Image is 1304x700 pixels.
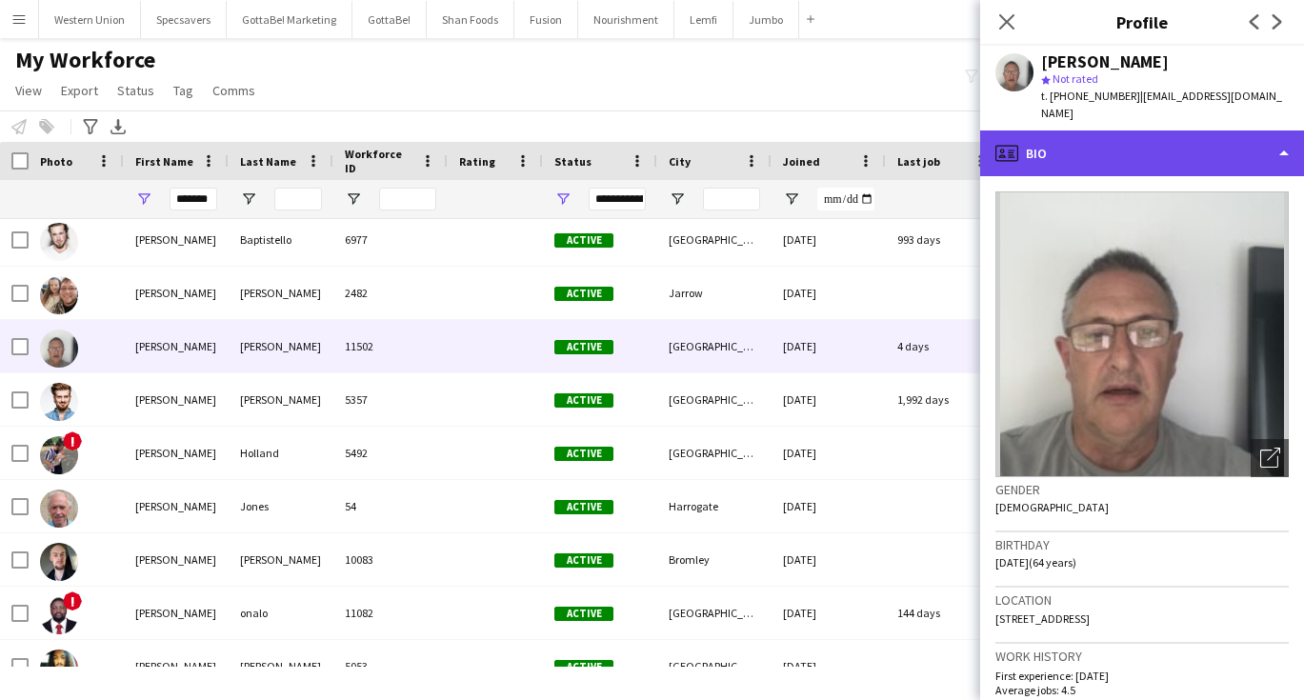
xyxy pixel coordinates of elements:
[40,330,78,368] img: Michael Francis
[124,373,229,426] div: [PERSON_NAME]
[333,480,448,532] div: 54
[53,78,106,103] a: Export
[995,669,1289,683] p: First experience: [DATE]
[124,213,229,266] div: [PERSON_NAME]
[1251,439,1289,477] div: Open photos pop-in
[333,213,448,266] div: 6977
[124,267,229,319] div: [PERSON_NAME]
[995,191,1289,477] img: Crew avatar or photo
[229,373,333,426] div: [PERSON_NAME]
[657,320,772,372] div: [GEOGRAPHIC_DATA]
[669,190,686,208] button: Open Filter Menu
[554,607,613,621] span: Active
[554,553,613,568] span: Active
[995,481,1289,498] h3: Gender
[703,188,760,210] input: City Filter Input
[40,383,78,421] img: Michael Gonsalves
[772,373,886,426] div: [DATE]
[980,130,1304,176] div: Bio
[333,267,448,319] div: 2482
[40,650,78,688] img: Michael Reich
[554,154,592,169] span: Status
[772,320,886,372] div: [DATE]
[110,78,162,103] a: Status
[554,660,613,674] span: Active
[173,82,193,99] span: Tag
[783,154,820,169] span: Joined
[817,188,874,210] input: Joined Filter Input
[554,190,572,208] button: Open Filter Menu
[379,188,436,210] input: Workforce ID Filter Input
[40,543,78,581] img: Michael Keyte
[40,154,72,169] span: Photo
[657,587,772,639] div: [GEOGRAPHIC_DATA]
[8,78,50,103] a: View
[124,640,229,692] div: [PERSON_NAME]
[995,648,1289,665] h3: Work history
[79,115,102,138] app-action-btn: Advanced filters
[229,533,333,586] div: [PERSON_NAME]
[1041,89,1140,103] span: t. [PHONE_NUMBER]
[657,427,772,479] div: [GEOGRAPHIC_DATA]
[995,591,1289,609] h3: Location
[205,78,263,103] a: Comms
[980,10,1304,34] h3: Profile
[333,640,448,692] div: 5053
[995,683,1289,697] p: Average jobs: 4.5
[40,276,78,314] img: Michael Dunwoodie
[124,320,229,372] div: [PERSON_NAME]
[995,500,1109,514] span: [DEMOGRAPHIC_DATA]
[240,190,257,208] button: Open Filter Menu
[166,78,201,103] a: Tag
[657,213,772,266] div: [GEOGRAPHIC_DATA]
[107,115,130,138] app-action-btn: Export XLSX
[427,1,514,38] button: Shan Foods
[674,1,733,38] button: Lemfi
[772,267,886,319] div: [DATE]
[772,640,886,692] div: [DATE]
[40,223,78,261] img: Michael Baptistello
[135,190,152,208] button: Open Filter Menu
[897,154,940,169] span: Last job
[657,640,772,692] div: [GEOGRAPHIC_DATA]
[124,587,229,639] div: [PERSON_NAME]
[657,480,772,532] div: Harrogate
[657,533,772,586] div: Bromley
[554,447,613,461] span: Active
[657,267,772,319] div: Jarrow
[229,587,333,639] div: onalo
[124,533,229,586] div: [PERSON_NAME]
[40,490,78,528] img: Michael Jones
[63,591,82,610] span: !
[995,611,1090,626] span: [STREET_ADDRESS]
[124,480,229,532] div: [PERSON_NAME]
[886,587,1000,639] div: 144 days
[657,373,772,426] div: [GEOGRAPHIC_DATA]
[333,427,448,479] div: 5492
[772,587,886,639] div: [DATE]
[229,480,333,532] div: Jones
[578,1,674,38] button: Nourishment
[124,427,229,479] div: [PERSON_NAME]
[554,500,613,514] span: Active
[240,154,296,169] span: Last Name
[772,533,886,586] div: [DATE]
[141,1,227,38] button: Specsavers
[669,154,691,169] span: City
[1053,71,1098,86] span: Not rated
[554,393,613,408] span: Active
[40,596,78,634] img: Michael oluwatobi onalo
[995,536,1289,553] h3: Birthday
[345,147,413,175] span: Workforce ID
[15,46,155,74] span: My Workforce
[514,1,578,38] button: Fusion
[39,1,141,38] button: Western Union
[345,190,362,208] button: Open Filter Menu
[15,82,42,99] span: View
[733,1,799,38] button: Jumbo
[554,287,613,301] span: Active
[229,640,333,692] div: [PERSON_NAME]
[772,480,886,532] div: [DATE]
[554,233,613,248] span: Active
[554,340,613,354] span: Active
